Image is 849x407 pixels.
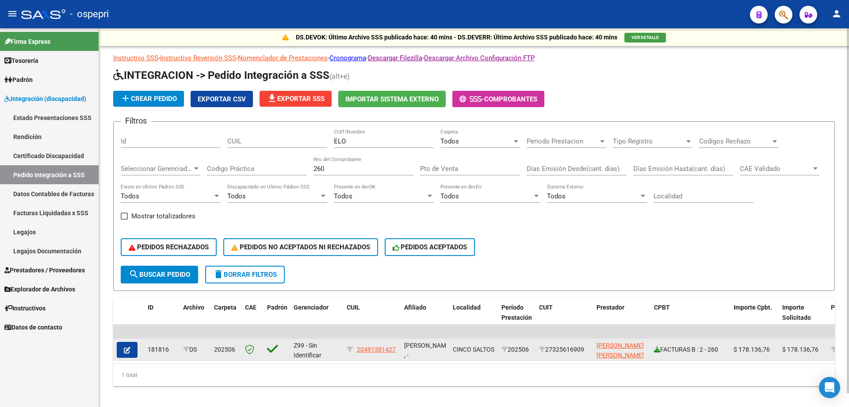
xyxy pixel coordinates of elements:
datatable-header-cell: CUIL [343,298,401,337]
span: CINCO SALTOS [453,346,494,353]
span: Padrón [4,75,33,85]
span: Carpeta [214,304,237,311]
span: Borrar Filtros [213,271,277,279]
datatable-header-cell: CUIT [535,298,593,337]
span: Afiliado [404,304,426,311]
span: Todos [440,137,459,145]
button: PEDIDOS RECHAZADOS [121,238,217,256]
span: $ 178.136,76 [782,346,818,353]
a: Descargar Filezilla [368,54,422,62]
span: Archivo [183,304,204,311]
div: Open Intercom Messenger [819,377,840,398]
span: PEDIDOS ACEPTADOS [393,243,467,251]
h3: Filtros [121,115,151,127]
span: INTEGRACION -> Pedido Integración a SSS [113,69,329,81]
span: Período Prestación [501,304,532,321]
span: Todos [227,192,246,200]
span: Gerenciador [294,304,329,311]
span: Padrón [267,304,287,311]
span: PEDIDOS RECHAZADOS [129,243,209,251]
span: 20491381427 [357,346,396,353]
datatable-header-cell: Afiliado [401,298,449,337]
button: Importar Sistema Externo [338,91,446,107]
mat-icon: file_download [267,93,277,104]
datatable-header-cell: CAE [241,298,264,337]
a: Cronograma [329,54,366,62]
span: Datos de contacto [4,322,62,332]
button: PEDIDOS NO ACEPTADOS NI RECHAZADOS [223,238,378,256]
div: 181816 [148,345,176,355]
span: Todos [440,192,459,200]
span: Explorador de Archivos [4,284,75,294]
span: 202506 [214,346,235,353]
span: ID [148,304,153,311]
mat-icon: search [129,269,139,279]
datatable-header-cell: Localidad [449,298,498,337]
datatable-header-cell: Importe Cpbt. [730,298,779,337]
a: Instructivo SSS [113,54,158,62]
div: FACTURAS B : 2 - 260 [654,345,727,355]
span: Importar Sistema Externo [345,95,439,103]
a: Nomenclador de Prestaciones [238,54,328,62]
span: Integración (discapacidad) [4,94,86,104]
span: Importe Cpbt. [734,304,772,311]
span: [PERSON_NAME] , - [404,342,451,359]
button: -Comprobantes [452,91,544,107]
span: Periodo Prestacion [527,137,598,145]
span: Prestador [597,304,624,311]
span: Mostrar totalizadores [131,211,195,221]
datatable-header-cell: Prestador [593,298,650,337]
datatable-header-cell: Archivo [180,298,210,337]
span: Todos [547,192,566,200]
span: Localidad [453,304,481,311]
p: DS.DEVOK: Último Archivo SSS publicado hace: 40 mins - DS.DEVERR: Último Archivo SSS publicado ha... [296,32,617,42]
a: Instructivo Reversión SSS [160,54,236,62]
datatable-header-cell: Gerenciador [290,298,343,337]
span: Todos [334,192,352,200]
div: 1 total [113,364,835,386]
button: Buscar Pedido [121,266,198,283]
span: Firma Express [4,37,50,47]
button: Exportar SSS [260,91,332,107]
div: 202506 [501,345,532,355]
span: Instructivos [4,303,46,313]
span: CAE Validado [740,165,811,173]
datatable-header-cell: Período Prestación [498,298,535,337]
mat-icon: add [120,93,131,104]
span: (alt+e) [329,72,350,81]
span: Todos [121,192,139,200]
button: Borrar Filtros [205,266,285,283]
datatable-header-cell: Padrón [264,298,290,337]
span: Tipo Registro [613,137,685,145]
div: DS [183,345,207,355]
span: Seleccionar Gerenciador [121,165,192,173]
span: CUIL [347,304,360,311]
span: Exportar SSS [267,95,325,103]
button: VER DETALLE [624,33,666,43]
button: PEDIDOS ACEPTADOS [385,238,475,256]
span: Importe Solicitado [782,304,811,321]
p: - - - - - [113,53,835,63]
span: Exportar CSV [198,95,246,103]
span: Z99 - Sin Identificar [294,342,321,359]
span: Prestadores / Proveedores [4,265,85,275]
span: Buscar Pedido [129,271,190,279]
mat-icon: person [831,8,842,19]
span: CPBT [654,304,670,311]
div: 27325616909 [539,345,589,355]
span: CAE [245,304,256,311]
mat-icon: delete [213,269,224,279]
a: Descargar Archivo Configuración FTP [424,54,535,62]
datatable-header-cell: Carpeta [210,298,241,337]
datatable-header-cell: ID [144,298,180,337]
span: Comprobantes [484,95,537,103]
span: Crear Pedido [120,95,177,103]
span: - [459,95,484,103]
datatable-header-cell: Importe Solicitado [779,298,827,337]
span: $ 178.136,76 [734,346,770,353]
datatable-header-cell: CPBT [650,298,730,337]
span: - ospepri [70,4,109,24]
button: Crear Pedido [113,91,184,107]
span: Codigos Rechazo [699,137,771,145]
span: [PERSON_NAME] [PERSON_NAME] [597,342,644,359]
